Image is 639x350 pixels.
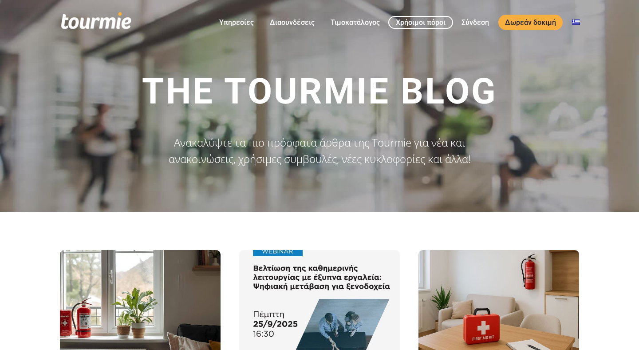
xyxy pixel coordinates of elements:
[213,17,260,28] a: Υπηρεσίες
[388,16,453,29] a: Χρήσιμοι πόροι
[324,17,387,28] a: Τιμοκατάλογος
[498,15,563,30] a: Δωρεάν δοκιμή
[455,17,496,28] a: Σύνδεση
[263,17,321,28] a: Διασυνδέσεις
[169,135,471,166] span: Ανακαλύψτε τα πιο πρόσφατα άρθρα της Tourmie για νέα και ανακοινώσεις, χρήσιμες συμβουλές, νέες κ...
[142,71,497,112] span: The Tourmie Blog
